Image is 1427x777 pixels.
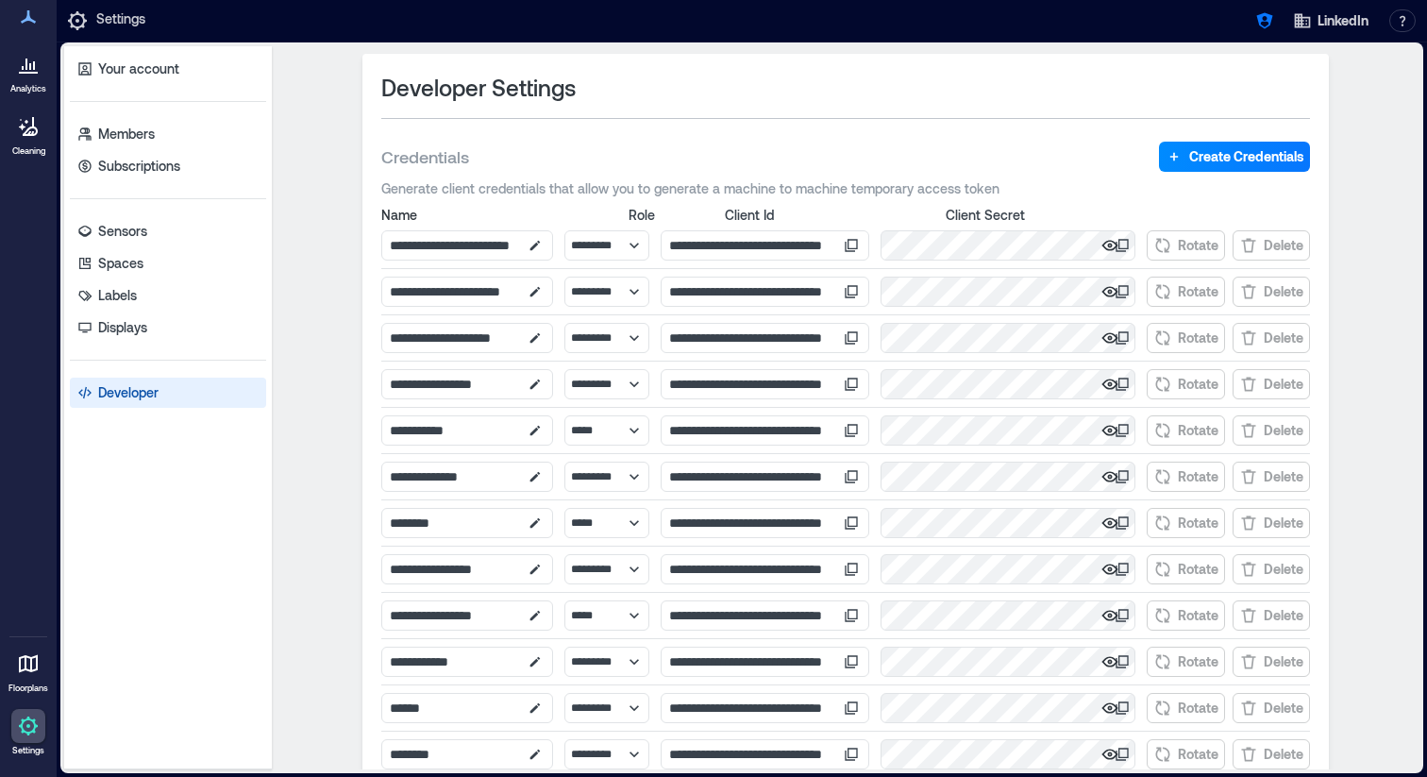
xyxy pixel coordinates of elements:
[1264,606,1303,625] span: Delete
[1233,647,1310,677] button: Delete
[70,312,266,343] a: Displays
[1147,600,1225,631] button: Rotate
[1264,560,1303,579] span: Delete
[1287,6,1374,36] button: LinkedIn
[1264,467,1303,486] span: Delete
[381,145,469,168] span: Credentials
[1147,369,1225,399] button: Rotate
[1178,467,1218,486] span: Rotate
[1178,421,1218,440] span: Rotate
[1178,745,1218,764] span: Rotate
[1147,277,1225,307] button: Rotate
[1178,236,1218,255] span: Rotate
[1178,606,1218,625] span: Rotate
[1147,647,1225,677] button: Rotate
[1178,699,1218,718] span: Rotate
[98,383,159,402] p: Developer
[70,151,266,181] a: Subscriptions
[1264,375,1303,394] span: Delete
[1233,415,1310,446] button: Delete
[6,703,51,762] a: Settings
[98,318,147,337] p: Displays
[3,641,54,700] a: Floorplans
[1264,236,1303,255] span: Delete
[70,378,266,408] a: Developer
[1264,745,1303,764] span: Delete
[1147,323,1225,353] button: Rotate
[1264,421,1303,440] span: Delete
[1147,462,1225,492] button: Rotate
[1147,739,1225,769] button: Rotate
[98,125,155,144] p: Members
[1233,323,1310,353] button: Delete
[1264,514,1303,532] span: Delete
[98,222,147,241] p: Sensors
[98,254,143,273] p: Spaces
[10,83,46,94] p: Analytics
[12,145,45,157] p: Cleaning
[1178,652,1218,671] span: Rotate
[70,119,266,149] a: Members
[1178,282,1218,301] span: Rotate
[1147,554,1225,584] button: Rotate
[1147,415,1225,446] button: Rotate
[725,206,934,225] div: Client Id
[1233,693,1310,723] button: Delete
[1178,560,1218,579] span: Rotate
[1147,230,1225,261] button: Rotate
[1264,699,1303,718] span: Delete
[1159,142,1310,172] button: Create Credentials
[1233,600,1310,631] button: Delete
[98,286,137,305] p: Labels
[381,208,617,222] div: Name
[70,248,266,279] a: Spaces
[8,683,48,694] p: Floorplans
[1233,230,1310,261] button: Delete
[96,9,145,32] p: Settings
[70,216,266,246] a: Sensors
[1178,375,1218,394] span: Rotate
[1233,277,1310,307] button: Delete
[381,73,576,103] span: Developer Settings
[1264,652,1303,671] span: Delete
[98,157,180,176] p: Subscriptions
[1178,514,1218,532] span: Rotate
[946,206,1185,225] div: Client Secret
[1233,739,1310,769] button: Delete
[5,104,52,162] a: Cleaning
[381,179,1310,198] span: Generate client credentials that allow you to generate a machine to machine temporary access token
[1264,329,1303,347] span: Delete
[629,206,713,225] div: Role
[12,745,44,756] p: Settings
[70,54,266,84] a: Your account
[1233,369,1310,399] button: Delete
[1318,11,1368,30] span: LinkedIn
[1233,508,1310,538] button: Delete
[5,42,52,100] a: Analytics
[1178,329,1218,347] span: Rotate
[1147,693,1225,723] button: Rotate
[1233,462,1310,492] button: Delete
[1233,554,1310,584] button: Delete
[1147,508,1225,538] button: Rotate
[98,59,179,78] p: Your account
[70,280,266,311] a: Labels
[1264,282,1303,301] span: Delete
[1189,147,1304,166] span: Create Credentials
